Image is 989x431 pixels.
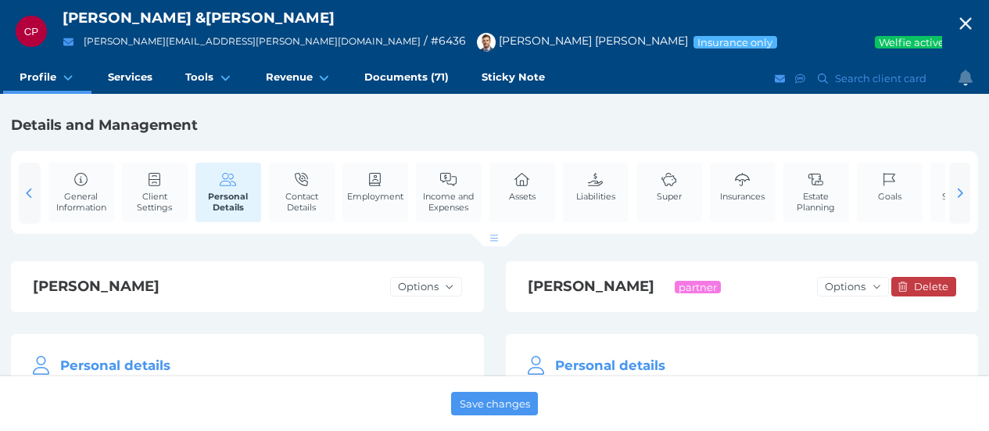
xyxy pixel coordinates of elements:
[195,9,335,27] span: & [PERSON_NAME]
[811,69,934,88] button: Search client card
[195,163,261,222] a: Personal Details
[891,277,956,296] button: Delete
[60,357,170,373] span: Personal details
[783,163,849,221] a: Estate Planning
[451,392,539,415] button: Save changes
[657,191,682,202] span: Super
[477,33,496,52] img: Brad Bond
[52,191,110,213] span: General Information
[59,32,78,52] button: Email
[416,163,482,221] a: Income and Expenses
[63,9,192,27] span: [PERSON_NAME]
[469,34,688,48] span: [PERSON_NAME] [PERSON_NAME]
[817,277,888,296] button: Options
[347,191,403,202] span: Employment
[364,70,449,84] span: Documents (71)
[424,34,466,48] span: / # 6436
[185,70,213,84] span: Tools
[266,70,313,84] span: Revenue
[108,70,152,84] span: Services
[126,191,184,213] span: Client Settings
[555,357,665,373] span: Personal details
[716,163,769,210] a: Insurances
[343,163,407,210] a: Employment
[576,191,615,202] span: Liabilities
[793,69,808,88] button: SMS
[269,163,335,221] a: Contact Details
[572,163,619,210] a: Liabilities
[697,36,774,48] span: Insurance only
[91,63,169,94] a: Services
[878,191,901,202] span: Goals
[16,16,47,47] div: Chad Peacock
[482,70,545,84] span: Sticky Note
[505,163,539,210] a: Assets
[878,36,946,48] span: Welfie active
[3,63,91,94] a: Profile
[391,280,442,293] span: Options
[390,277,461,296] button: Options
[420,191,478,213] span: Income and Expenses
[678,281,718,293] span: partner
[911,280,955,293] span: Delete
[249,63,348,94] a: Revenue
[348,63,465,94] a: Documents (71)
[199,191,257,213] span: Personal Details
[874,163,905,210] a: Goals
[942,191,984,202] span: Summary
[720,191,765,202] span: Insurances
[460,397,530,410] span: Save changes
[528,277,785,296] h1: [PERSON_NAME]
[48,163,114,221] a: General Information
[509,191,536,202] span: Assets
[273,191,331,213] span: Contact Details
[818,280,869,293] span: Options
[938,163,988,210] a: Summary
[84,35,421,47] a: [PERSON_NAME][EMAIL_ADDRESS][PERSON_NAME][DOMAIN_NAME]
[33,277,290,296] h1: [PERSON_NAME]
[20,70,56,84] span: Profile
[24,26,39,38] span: CP
[772,69,788,88] button: Email
[11,116,978,135] h1: Details and Management
[787,191,845,213] span: Estate Planning
[653,163,686,210] a: Super
[122,163,188,221] a: Client Settings
[832,72,933,84] span: Search client card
